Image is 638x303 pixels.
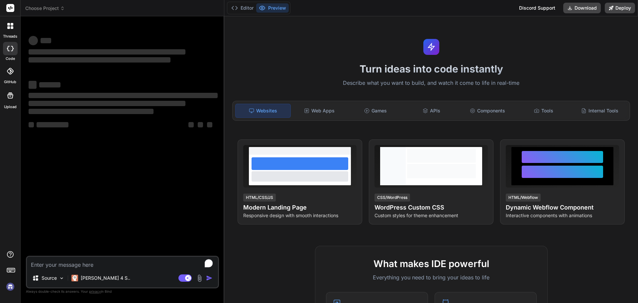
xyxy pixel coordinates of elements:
[81,275,130,281] p: [PERSON_NAME] 4 S..
[516,104,571,118] div: Tools
[374,203,488,212] h4: WordPress Custom CSS
[198,122,203,127] span: ‌
[4,79,16,85] label: GitHub
[506,194,541,202] div: HTML/Webflow
[404,104,459,118] div: APIs
[235,104,291,118] div: Websites
[3,34,17,39] label: threads
[515,3,559,13] div: Discord Support
[42,275,57,281] p: Source
[243,212,357,219] p: Responsive design with smooth interactions
[374,212,488,219] p: Custom styles for theme enhancement
[196,274,203,282] img: attachment
[37,122,68,127] span: ‌
[29,93,218,98] span: ‌
[292,104,347,118] div: Web Apps
[243,203,357,212] h4: Modern Landing Page
[29,122,34,127] span: ‌
[207,122,212,127] span: ‌
[572,104,627,118] div: Internal Tools
[41,38,51,43] span: ‌
[5,281,16,292] img: signin
[228,79,634,87] p: Describe what you want to build, and watch it come to life in real-time
[27,257,218,269] textarea: To enrich screen reader interactions, please activate Accessibility in Grammarly extension settings
[71,275,78,281] img: Claude 4 Sonnet
[256,3,289,13] button: Preview
[326,257,537,271] h2: What makes IDE powerful
[326,273,537,281] p: Everything you need to bring your ideas to life
[29,36,38,45] span: ‌
[188,122,194,127] span: ‌
[229,3,256,13] button: Editor
[506,203,619,212] h4: Dynamic Webflow Component
[59,275,64,281] img: Pick Models
[348,104,403,118] div: Games
[25,5,65,12] span: Choose Project
[206,275,213,281] img: icon
[29,81,37,89] span: ‌
[29,109,154,114] span: ‌
[29,57,170,63] span: ‌
[374,194,410,202] div: CSS/WordPress
[506,212,619,219] p: Interactive components with animations
[228,63,634,75] h1: Turn ideas into code instantly
[89,289,101,293] span: privacy
[26,288,219,295] p: Always double-check its answers. Your in Bind
[29,101,185,106] span: ‌
[243,194,276,202] div: HTML/CSS/JS
[4,104,17,110] label: Upload
[39,82,60,87] span: ‌
[460,104,515,118] div: Components
[6,56,15,62] label: code
[29,49,185,55] span: ‌
[605,3,635,13] button: Deploy
[563,3,601,13] button: Download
